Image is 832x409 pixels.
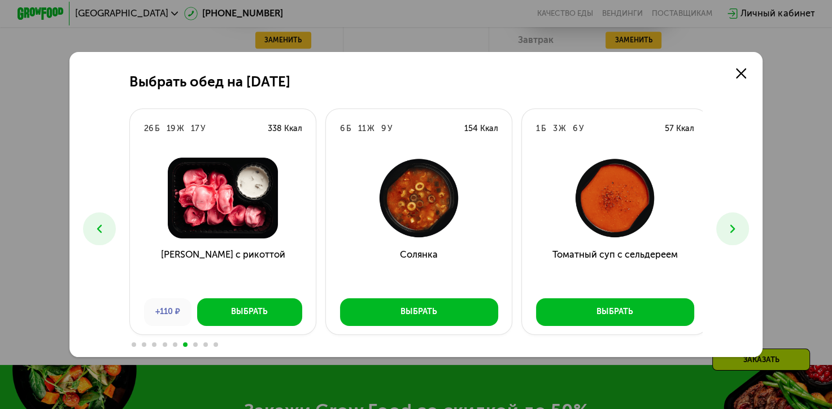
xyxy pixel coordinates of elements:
[155,123,160,134] div: Б
[197,298,302,326] button: Выбрать
[130,248,316,290] h3: [PERSON_NAME] с рикоттой
[231,306,268,317] div: Выбрать
[340,298,498,326] button: Выбрать
[522,248,708,290] h3: Томатный суп с сельдереем
[346,123,351,134] div: Б
[268,123,302,134] div: 338 Ккал
[553,123,557,134] div: 3
[559,123,566,134] div: Ж
[665,123,694,134] div: 57 Ккал
[531,158,698,238] img: Томатный суп с сельдереем
[400,306,437,317] div: Выбрать
[536,123,540,134] div: 1
[573,123,578,134] div: 6
[367,123,374,134] div: Ж
[596,306,633,317] div: Выбрать
[326,248,512,290] h3: Солянка
[144,298,191,326] div: +110 ₽
[201,123,206,134] div: У
[464,123,498,134] div: 154 Ккал
[541,123,546,134] div: Б
[340,123,345,134] div: 6
[579,123,584,134] div: У
[335,158,502,238] img: Солянка
[177,123,184,134] div: Ж
[387,123,393,134] div: У
[191,123,199,134] div: 17
[167,123,176,134] div: 19
[358,123,366,134] div: 11
[536,298,694,326] button: Выбрать
[144,123,154,134] div: 26
[129,74,290,90] h2: Выбрать обед на [DATE]
[381,123,386,134] div: 9
[139,158,306,238] img: Тортеллини с рикоттой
